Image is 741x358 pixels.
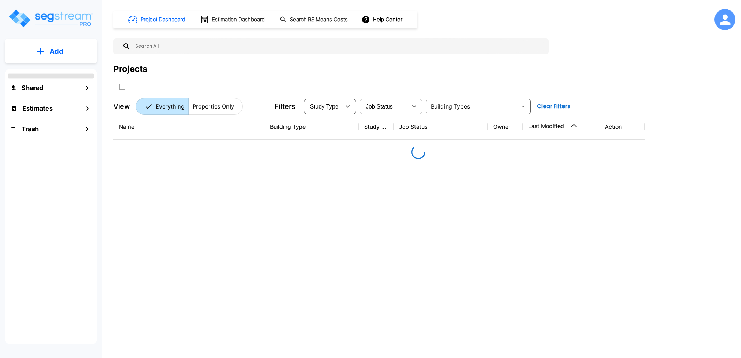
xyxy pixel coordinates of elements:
th: Study Type [359,114,394,140]
p: Properties Only [193,102,234,111]
button: SelectAll [115,80,129,94]
span: Job Status [366,104,393,110]
p: Filters [275,101,295,112]
input: Search All [131,38,545,54]
p: Everything [156,102,185,111]
button: Project Dashboard [126,12,189,27]
th: Building Type [264,114,359,140]
button: Properties Only [188,98,243,115]
button: Add [5,41,97,61]
th: Action [599,114,645,140]
div: Select [361,97,407,116]
p: Add [50,46,63,57]
input: Building Types [428,102,517,111]
div: Platform [136,98,243,115]
button: Open [518,102,528,111]
h1: Shared [22,83,43,92]
th: Name [113,114,264,140]
img: Logo [8,8,93,28]
th: Owner [488,114,523,140]
h1: Estimation Dashboard [212,16,265,24]
button: Clear Filters [534,99,573,113]
h1: Search RS Means Costs [290,16,348,24]
th: Last Modified [523,114,599,140]
h1: Estimates [22,104,53,113]
p: View [113,101,130,112]
button: Estimation Dashboard [197,12,269,27]
button: Everything [136,98,189,115]
button: Search RS Means Costs [277,13,352,27]
button: Help Center [360,13,405,26]
h1: Trash [22,124,39,134]
span: Study Type [310,104,338,110]
th: Job Status [394,114,488,140]
h1: Project Dashboard [141,16,185,24]
div: Projects [113,63,147,75]
div: Select [305,97,341,116]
